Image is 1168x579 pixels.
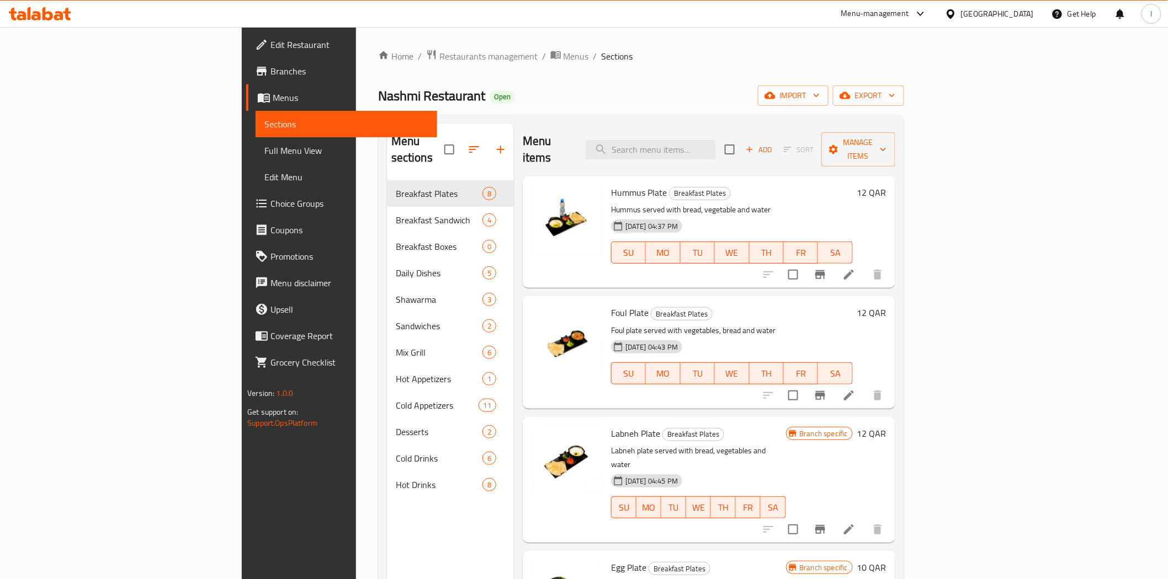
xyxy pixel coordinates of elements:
[270,197,428,210] span: Choice Groups
[646,242,680,264] button: MO
[482,478,496,491] div: items
[490,92,515,101] span: Open
[686,496,711,518] button: WE
[387,392,514,419] div: Cold Appetizers11
[715,242,749,264] button: WE
[833,85,904,106] button: export
[621,221,682,232] span: [DATE] 04:37 PM
[396,319,482,333] span: Sandwiches
[542,50,546,63] li: /
[396,213,482,227] div: Breakfast Sandwich
[621,476,682,486] span: [DATE] 04:45 PM
[782,263,805,286] span: Select to update
[396,372,482,385] span: Hot Appetizers
[807,516,833,543] button: Branch-specific-item
[270,303,428,316] span: Upsell
[387,180,514,207] div: Breakfast Plates8
[270,276,428,289] span: Menu disclaimer
[246,323,437,349] a: Coverage Report
[387,286,514,313] div: Shawarma3
[277,386,294,400] span: 1.0.0
[711,496,736,518] button: TH
[616,245,641,261] span: SU
[396,425,482,438] span: Desserts
[651,307,713,320] div: Breakfast Plates
[857,426,886,441] h6: 12 QAR
[482,372,496,385] div: items
[586,140,716,159] input: search
[264,144,428,157] span: Full Menu View
[842,523,856,536] a: Edit menu item
[270,329,428,342] span: Coverage Report
[765,500,781,516] span: SA
[593,50,597,63] li: /
[483,480,496,490] span: 8
[482,240,496,253] div: items
[426,49,538,63] a: Restaurants management
[378,49,904,63] nav: breadcrumb
[649,562,710,575] span: Breakfast Plates
[396,478,482,491] span: Hot Drinks
[479,400,496,411] span: 11
[611,496,636,518] button: SU
[482,452,496,465] div: items
[256,137,437,164] a: Full Menu View
[479,399,496,412] div: items
[396,240,482,253] span: Breakfast Boxes
[784,242,818,264] button: FR
[247,405,298,419] span: Get support on:
[378,83,485,108] span: Nashmi Restaurant
[857,560,886,575] h6: 10 QAR
[270,223,428,237] span: Coupons
[246,190,437,217] a: Choice Groups
[650,245,676,261] span: MO
[247,416,317,430] a: Support.OpsPlatform
[681,242,715,264] button: TU
[550,49,589,63] a: Menus
[387,233,514,260] div: Breakfast Boxes0
[611,425,660,442] span: Labneh Plate
[741,141,777,158] button: Add
[681,362,715,384] button: TU
[842,268,856,281] a: Edit menu item
[784,362,818,384] button: FR
[270,65,428,78] span: Branches
[611,559,646,576] span: Egg Plate
[483,321,496,331] span: 2
[818,362,852,384] button: SA
[669,187,731,200] div: Breakfast Plates
[396,399,479,412] div: Cold Appetizers
[636,496,661,518] button: MO
[715,500,731,516] span: TH
[387,471,514,498] div: Hot Drinks8
[483,294,496,305] span: 3
[396,187,482,200] span: Breakfast Plates
[807,261,833,288] button: Branch-specific-item
[782,384,805,407] span: Select to update
[602,50,633,63] span: Sections
[483,427,496,437] span: 2
[387,176,514,502] nav: Menu sections
[273,91,428,104] span: Menus
[564,50,589,63] span: Menus
[650,366,676,382] span: MO
[663,428,724,441] span: Breakfast Plates
[523,133,572,166] h2: Menu items
[264,170,428,184] span: Edit Menu
[611,304,649,321] span: Foul Plate
[715,362,749,384] button: WE
[1150,8,1152,20] span: I
[246,31,437,58] a: Edit Restaurant
[246,296,437,323] a: Upsell
[719,366,745,382] span: WE
[961,8,1034,20] div: [GEOGRAPHIC_DATA]
[483,268,496,278] span: 5
[864,516,891,543] button: delete
[821,132,895,167] button: Manage items
[782,518,805,541] span: Select to update
[396,452,482,465] div: Cold Drinks
[741,141,777,158] span: Add item
[651,308,712,320] span: Breakfast Plates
